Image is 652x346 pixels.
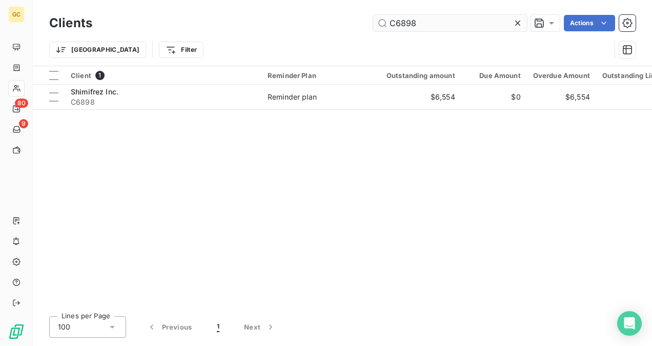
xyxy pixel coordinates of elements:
div: Due Amount [467,71,521,80]
button: 1 [205,316,232,338]
div: Overdue Amount [533,71,590,80]
td: $6,554 [527,85,596,109]
h3: Clients [49,14,92,32]
div: Outstanding amount [374,71,455,80]
div: Reminder Plan [268,71,362,80]
span: Shimifrez Inc. [71,87,118,96]
span: Client [71,71,91,80]
td: $6,554 [368,85,461,109]
span: 9 [19,119,28,128]
div: Open Intercom Messenger [617,311,642,336]
img: Logo LeanPay [8,323,25,340]
button: Previous [134,316,205,338]
span: 1 [95,71,105,80]
span: 100 [58,322,70,332]
button: Next [232,316,288,338]
div: GC [8,6,25,23]
button: Actions [564,15,615,31]
button: Filter [159,42,203,58]
div: Reminder plan [268,92,317,102]
button: [GEOGRAPHIC_DATA] [49,42,146,58]
td: $0 [461,85,527,109]
span: 1 [217,322,219,332]
input: Search [373,15,527,31]
span: 80 [15,99,28,108]
span: C6898 [71,97,255,107]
